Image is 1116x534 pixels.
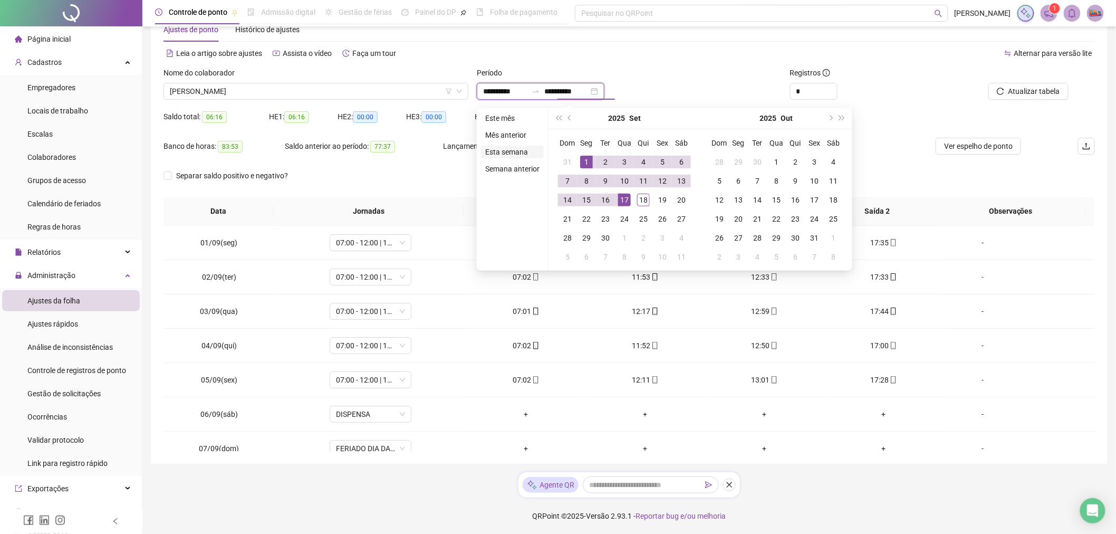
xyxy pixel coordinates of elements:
div: 2 [599,156,612,168]
div: 6 [732,175,745,187]
div: 16 [789,194,802,206]
div: 24 [618,213,631,225]
th: Ter [748,133,767,152]
td: 2025-10-18 [824,190,843,209]
td: 2025-10-02 [634,228,653,247]
div: HE 1: [269,111,338,123]
div: 29 [580,232,593,244]
td: 2025-10-20 [729,209,748,228]
li: Esta semana [481,146,544,158]
span: Ver espelho de ponto [944,140,1013,152]
td: 2025-09-17 [615,190,634,209]
span: 07:00 - 12:00 | 13:30 - 17:18 [336,372,405,388]
td: 2025-09-14 [558,190,577,209]
span: 77:37 [370,141,395,152]
span: Validar protocolo [27,436,84,444]
th: Qua [767,133,786,152]
span: Empregadores [27,83,75,92]
td: 2025-09-11 [634,171,653,190]
span: Regras de horas [27,223,81,231]
div: 13 [675,175,688,187]
div: 15 [580,194,593,206]
div: 5 [713,175,726,187]
span: Gestão de férias [339,8,392,16]
div: 3 [618,156,631,168]
div: 15 [770,194,783,206]
sup: 1 [1050,3,1060,14]
div: 27 [675,213,688,225]
div: 3 [732,251,745,263]
span: Administração [27,271,75,280]
td: 2025-09-24 [615,209,634,228]
div: 7 [751,175,764,187]
span: Faça um tour [352,49,396,58]
td: 2025-11-04 [748,247,767,266]
span: Ocorrências [27,413,67,421]
td: 2025-10-09 [634,247,653,266]
span: Ajustes rápidos [27,320,78,328]
div: 18 [827,194,840,206]
td: 2025-09-02 [596,152,615,171]
div: 9 [599,175,612,187]
div: 30 [599,232,612,244]
td: 2025-09-19 [653,190,672,209]
td: 2025-09-07 [558,171,577,190]
span: book [476,8,484,16]
span: Admissão digital [261,8,315,16]
button: Ver espelho de ponto [936,138,1021,155]
button: year panel [608,108,625,129]
td: 2025-10-08 [615,247,634,266]
td: 2025-10-08 [767,171,786,190]
div: 2 [637,232,650,244]
td: 2025-09-06 [672,152,691,171]
li: Este mês [481,112,544,125]
th: Qua [615,133,634,152]
div: Lançamentos: [443,140,559,152]
span: reload [997,88,1004,95]
div: 2 [789,156,802,168]
div: 21 [561,213,574,225]
th: Qui [786,133,805,152]
span: Gestão de solicitações [27,389,101,398]
div: 16 [599,194,612,206]
td: 2025-10-07 [596,247,615,266]
span: Grupos de acesso [27,176,86,185]
td: 2025-10-27 [729,228,748,247]
span: Painel do DP [415,8,456,16]
div: 11 [827,175,840,187]
td: 2025-09-20 [672,190,691,209]
td: 2025-10-31 [805,228,824,247]
td: 2025-10-29 [767,228,786,247]
td: 2025-10-09 [786,171,805,190]
div: 26 [656,213,669,225]
div: 28 [751,232,764,244]
span: [PERSON_NAME] [955,7,1011,19]
div: 1 [618,232,631,244]
td: 2025-10-24 [805,209,824,228]
span: Análise de inconsistências [27,343,113,351]
span: 07:00 - 12:00 | 13:30 - 17:18 [336,269,405,285]
td: 2025-10-11 [824,171,843,190]
td: 2025-09-30 [596,228,615,247]
button: month panel [629,108,641,129]
span: 83:53 [218,141,243,152]
span: file-text [166,50,174,57]
td: 2025-09-04 [634,152,653,171]
span: dashboard [401,8,409,16]
span: down [456,88,463,94]
span: filter [446,88,452,94]
th: Sáb [672,133,691,152]
div: 8 [618,251,631,263]
td: 2025-09-23 [596,209,615,228]
div: 1 [580,156,593,168]
span: 01/09(seg) [200,239,237,247]
div: 17 [808,194,821,206]
span: RAIANE SANTOS SILVA [170,83,462,99]
span: Cadastros [27,58,62,66]
button: next-year [824,108,836,129]
span: 06:16 [284,111,309,123]
div: 20 [732,213,745,225]
button: year panel [760,108,777,129]
span: Ajustes de ponto [163,25,218,34]
td: 2025-09-28 [558,228,577,247]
